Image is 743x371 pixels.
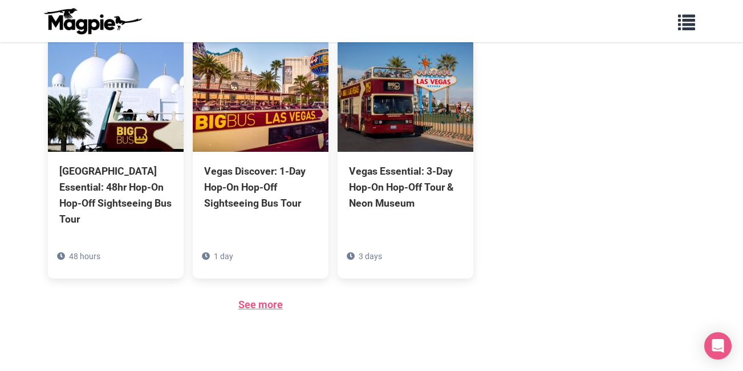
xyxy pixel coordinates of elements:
div: Vegas Essential: 3-Day Hop-On Hop-Off Tour & Neon Museum [349,163,462,211]
div: Vegas Discover: 1-Day Hop-On Hop-Off Sightseeing Bus Tour [204,163,317,211]
span: 1 day [214,252,233,261]
a: [GEOGRAPHIC_DATA] Essential: 48hr Hop-On Hop-Off Sightseeing Bus Tour 48 hours [48,38,184,279]
img: Vegas Essential: 3-Day Hop-On Hop-Off Tour & Neon Museum [338,38,473,152]
img: Vegas Discover: 1-Day Hop-On Hop-Off Sightseeing Bus Tour [193,38,328,152]
div: [GEOGRAPHIC_DATA] Essential: 48hr Hop-On Hop-Off Sightseeing Bus Tour [59,163,172,228]
img: logo-ab69f6fb50320c5b225c76a69d11143b.png [41,7,144,35]
div: Open Intercom Messenger [704,332,732,360]
a: Vegas Discover: 1-Day Hop-On Hop-Off Sightseeing Bus Tour 1 day [193,38,328,263]
a: See more [238,299,283,310]
img: Abu Dhabi Essential: 48hr Hop-On Hop-Off Sightseeing Bus Tour [48,38,184,152]
span: 48 hours [69,252,100,261]
span: 3 days [359,252,382,261]
a: Vegas Essential: 3-Day Hop-On Hop-Off Tour & Neon Museum 3 days [338,38,473,263]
